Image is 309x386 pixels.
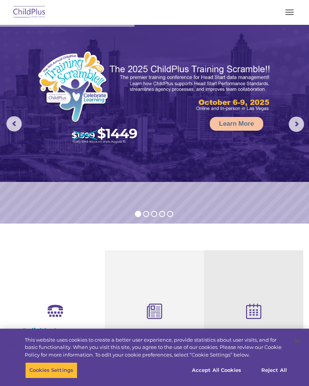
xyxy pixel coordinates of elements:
[188,362,245,378] button: Accept All Cookies
[250,362,298,378] button: Reject All
[25,362,77,378] button: Cookies Settings
[25,336,288,359] div: This website uses cookies to create a better user experience, provide statistics about user visit...
[288,332,305,349] button: Close
[111,328,198,353] h4: Child Development Assessments in ChildPlus
[210,117,263,131] a: Learn More
[11,327,99,344] h4: Reliable Customer Support
[210,328,298,336] h4: Free Regional Meetings
[11,3,47,21] img: ChildPlus by Procare Solutions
